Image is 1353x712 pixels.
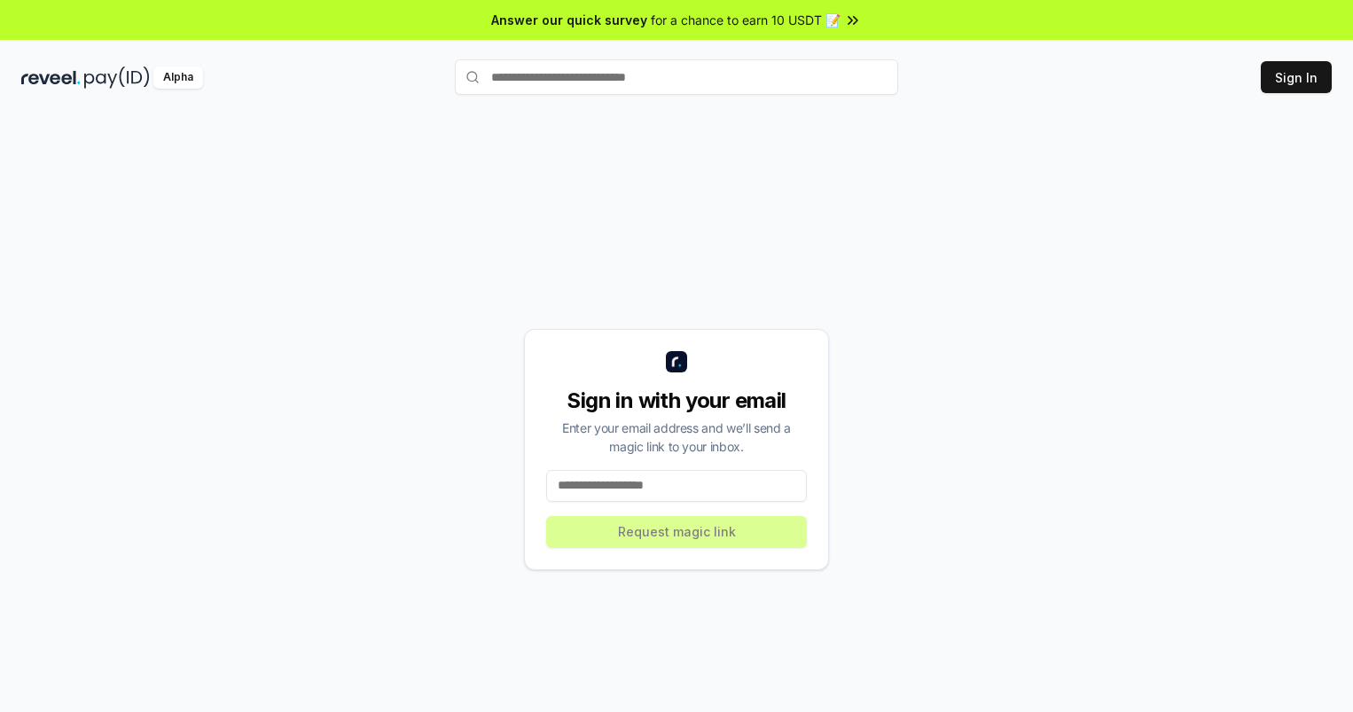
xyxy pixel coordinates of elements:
img: pay_id [84,67,150,89]
div: Alpha [153,67,203,89]
img: logo_small [666,351,687,372]
img: reveel_dark [21,67,81,89]
button: Sign In [1261,61,1332,93]
span: Answer our quick survey [491,11,647,29]
span: for a chance to earn 10 USDT 📝 [651,11,841,29]
div: Enter your email address and we’ll send a magic link to your inbox. [546,419,807,456]
div: Sign in with your email [546,387,807,415]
